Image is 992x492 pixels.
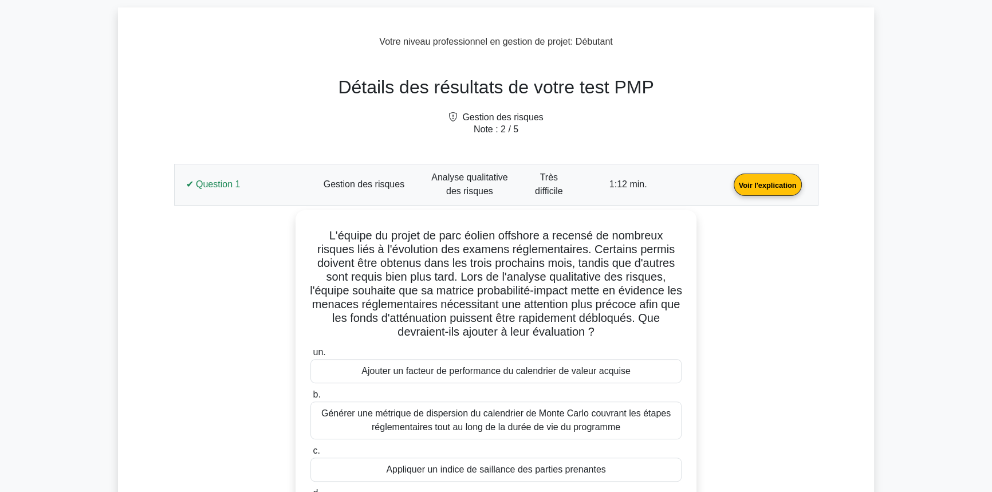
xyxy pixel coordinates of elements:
font: Gestion des risques [462,112,543,122]
font: : Débutant [570,37,613,46]
font: c. [313,446,320,455]
font: Détails des résultats de votre test PMP [338,77,654,97]
a: Voir l'explication [729,179,806,189]
font: Ajouter un facteur de performance du calendrier de valeur acquise [361,366,631,376]
font: Votre niveau professionnel en gestion de projet [379,37,570,46]
font: L'équipe du projet de parc éolien offshore a recensé de nombreux risques liés à l'évolution des e... [310,229,682,338]
font: Générer une métrique de dispersion du calendrier de Monte Carlo couvrant les étapes réglementaire... [321,408,671,432]
font: Appliquer un indice de saillance des parties prenantes [386,465,605,474]
font: un. [313,347,325,357]
font: b. [313,389,320,399]
font: Note : 2 / 5 [474,124,518,134]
